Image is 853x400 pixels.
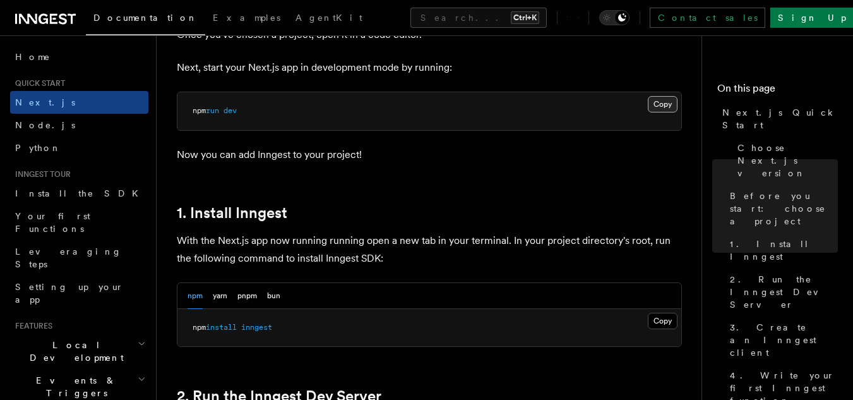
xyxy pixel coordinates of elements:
[193,106,206,115] span: npm
[730,190,838,227] span: Before you start: choose a project
[730,238,838,263] span: 1. Install Inngest
[648,313,677,329] button: Copy
[177,59,682,76] p: Next, start your Next.js app in development mode by running:
[10,374,138,399] span: Events & Triggers
[10,334,148,369] button: Local Development
[732,136,838,185] a: Choose Next.js version
[10,339,138,364] span: Local Development
[511,11,539,24] kbd: Ctrl+K
[15,51,51,63] span: Home
[213,13,280,23] span: Examples
[10,45,148,68] a: Home
[93,13,198,23] span: Documentation
[725,233,838,268] a: 1. Install Inngest
[224,106,237,115] span: dev
[177,204,287,222] a: 1. Install Inngest
[725,185,838,233] a: Before you start: choose a project
[10,182,148,205] a: Install the SDK
[722,106,838,131] span: Next.js Quick Start
[725,268,838,316] a: 2. Run the Inngest Dev Server
[15,120,75,130] span: Node.js
[410,8,547,28] button: Search...Ctrl+K
[86,4,205,35] a: Documentation
[730,273,838,311] span: 2. Run the Inngest Dev Server
[237,283,257,309] button: pnpm
[213,283,227,309] button: yarn
[10,136,148,159] a: Python
[205,4,288,34] a: Examples
[177,146,682,164] p: Now you can add Inngest to your project!
[15,188,146,198] span: Install the SDK
[288,4,370,34] a: AgentKit
[730,321,838,359] span: 3. Create an Inngest client
[15,143,61,153] span: Python
[15,246,122,269] span: Leveraging Steps
[10,78,65,88] span: Quick start
[295,13,362,23] span: AgentKit
[10,91,148,114] a: Next.js
[10,321,52,331] span: Features
[717,101,838,136] a: Next.js Quick Start
[10,205,148,240] a: Your first Functions
[648,96,677,112] button: Copy
[10,114,148,136] a: Node.js
[177,232,682,267] p: With the Next.js app now running running open a new tab in your terminal. In your project directo...
[15,282,124,305] span: Setting up your app
[725,316,838,364] a: 3. Create an Inngest client
[241,323,272,332] span: inngest
[717,81,838,101] h4: On this page
[193,323,206,332] span: npm
[737,142,838,179] span: Choose Next.js version
[188,283,203,309] button: npm
[10,169,71,179] span: Inngest tour
[267,283,280,309] button: bun
[10,240,148,276] a: Leveraging Steps
[206,323,237,332] span: install
[15,211,90,234] span: Your first Functions
[650,8,765,28] a: Contact sales
[10,276,148,311] a: Setting up your app
[599,10,629,25] button: Toggle dark mode
[206,106,219,115] span: run
[15,97,75,107] span: Next.js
